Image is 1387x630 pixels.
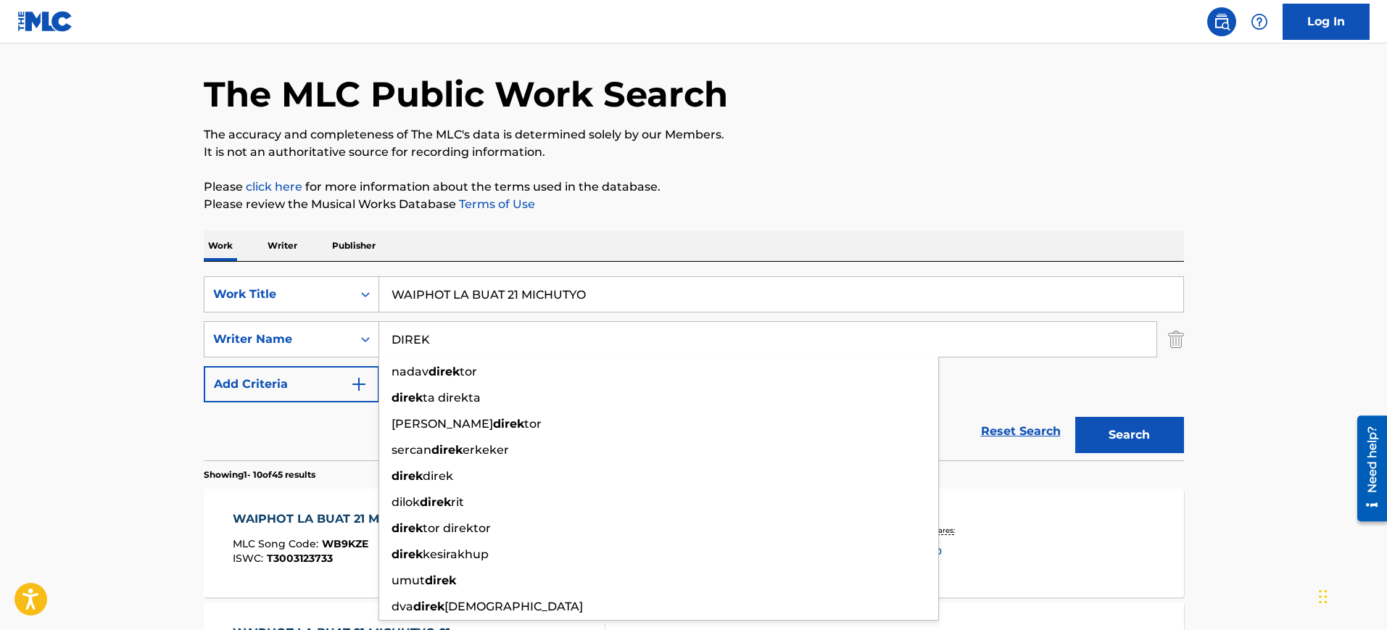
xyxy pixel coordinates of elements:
img: 9d2ae6d4665cec9f34b9.svg [350,376,368,393]
img: search [1213,13,1230,30]
a: click here [246,180,302,194]
strong: direk [428,365,460,378]
strong: direk [392,469,423,483]
h1: The MLC Public Work Search [204,72,728,116]
p: Publisher [328,231,380,261]
div: Writer Name [213,331,344,348]
button: Add Criteria [204,366,379,402]
span: ISWC : [233,552,267,565]
span: dva [392,600,413,613]
form: Search Form [204,276,1184,460]
img: Delete Criterion [1168,321,1184,357]
div: Help [1245,7,1274,36]
span: WB9KZE [322,537,368,550]
strong: direk [425,573,456,587]
span: tor [524,417,542,431]
img: help [1251,13,1268,30]
p: Please review the Musical Works Database [204,196,1184,213]
strong: direk [392,391,423,405]
span: ta direkta [423,391,481,405]
p: Showing 1 - 10 of 45 results [204,468,315,481]
iframe: Resource Center [1346,410,1387,527]
span: [DEMOGRAPHIC_DATA] [444,600,583,613]
p: Work [204,231,237,261]
span: tor direktor [423,521,491,535]
a: Terms of Use [456,197,535,211]
strong: direk [392,547,423,561]
span: nadav [392,365,428,378]
p: The accuracy and completeness of The MLC's data is determined solely by our Members. [204,126,1184,144]
p: It is not an authoritative source for recording information. [204,144,1184,161]
span: MLC Song Code : [233,537,322,550]
strong: direk [431,443,463,457]
iframe: Chat Widget [1314,560,1387,630]
span: T3003123733 [267,552,333,565]
div: Work Title [213,286,344,303]
span: dilok [392,495,420,509]
a: Public Search [1207,7,1236,36]
a: Log In [1283,4,1370,40]
img: MLC Logo [17,11,73,32]
span: sercan [392,443,431,457]
p: Please for more information about the terms used in the database. [204,178,1184,196]
p: Writer [263,231,302,261]
div: Drag [1319,575,1328,618]
span: [PERSON_NAME] [392,417,493,431]
span: rit [451,495,464,509]
span: kesirakhup [423,547,489,561]
strong: direk [420,495,451,509]
strong: direk [493,417,524,431]
a: Reset Search [974,415,1068,447]
span: umut [392,573,425,587]
div: WAIPHOT LA BUAT 21 MICHUTYO [233,510,443,528]
span: erkeker [463,443,509,457]
strong: direk [392,521,423,535]
a: WAIPHOT LA BUAT 21 MICHUTYOMLC Song Code:WB9KZEISWC:T3003123733Writers (1)DIREK KESIRAKHUPRecordi... [204,489,1184,597]
span: tor [460,365,477,378]
strong: direk [413,600,444,613]
span: direk [423,469,453,483]
button: Search [1075,417,1184,453]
